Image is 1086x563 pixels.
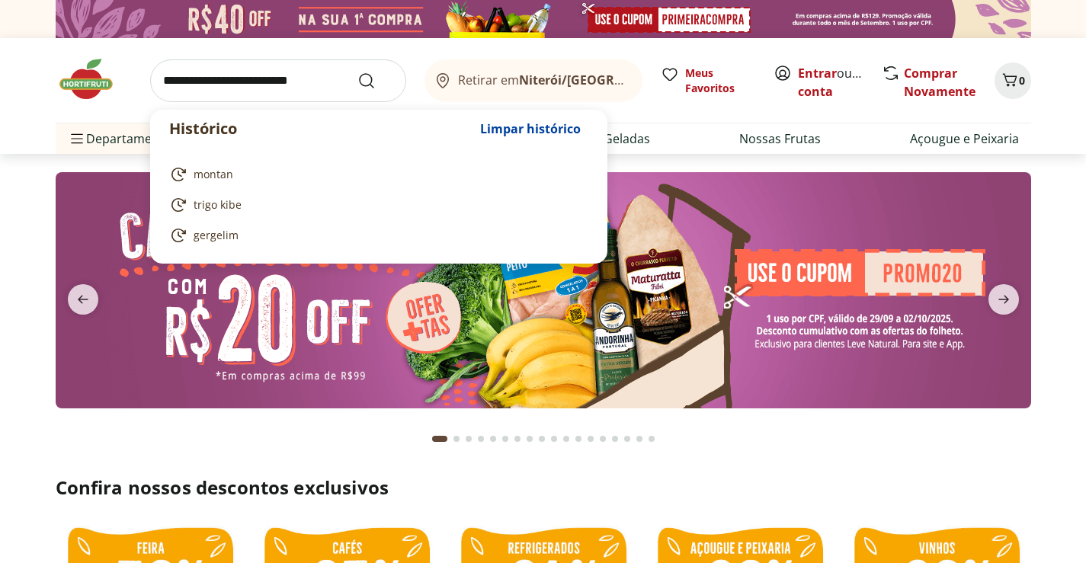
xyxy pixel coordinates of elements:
[473,110,588,147] button: Limpar histórico
[475,421,487,457] button: Go to page 4 from fs-carousel
[621,421,633,457] button: Go to page 16 from fs-carousel
[609,421,621,457] button: Go to page 15 from fs-carousel
[56,172,1031,408] img: cupom
[450,421,463,457] button: Go to page 2 from fs-carousel
[194,197,242,213] span: trigo kibe
[169,165,582,184] a: montan
[661,66,755,96] a: Meus Favoritos
[429,421,450,457] button: Current page from fs-carousel
[585,421,597,457] button: Go to page 13 from fs-carousel
[633,421,646,457] button: Go to page 17 from fs-carousel
[739,130,821,148] a: Nossas Frutas
[995,62,1031,99] button: Carrinho
[519,72,693,88] b: Niterói/[GEOGRAPHIC_DATA]
[798,65,882,100] a: Criar conta
[480,123,581,135] span: Limpar histórico
[597,421,609,457] button: Go to page 14 from fs-carousel
[904,65,975,100] a: Comprar Novamente
[194,167,233,182] span: montan
[685,66,755,96] span: Meus Favoritos
[169,196,582,214] a: trigo kibe
[458,73,626,87] span: Retirar em
[463,421,475,457] button: Go to page 3 from fs-carousel
[560,421,572,457] button: Go to page 11 from fs-carousel
[976,284,1031,315] button: next
[572,421,585,457] button: Go to page 12 from fs-carousel
[487,421,499,457] button: Go to page 5 from fs-carousel
[798,65,837,82] a: Entrar
[56,56,132,102] img: Hortifruti
[169,226,582,245] a: gergelim
[169,118,473,139] p: Histórico
[524,421,536,457] button: Go to page 8 from fs-carousel
[798,64,866,101] span: ou
[646,421,658,457] button: Go to page 18 from fs-carousel
[56,284,111,315] button: previous
[424,59,642,102] button: Retirar emNiterói/[GEOGRAPHIC_DATA]
[357,72,394,90] button: Submit Search
[194,228,239,243] span: gergelim
[68,120,86,157] button: Menu
[910,130,1019,148] a: Açougue e Peixaria
[56,475,1031,500] h2: Confira nossos descontos exclusivos
[548,421,560,457] button: Go to page 10 from fs-carousel
[536,421,548,457] button: Go to page 9 from fs-carousel
[68,120,178,157] span: Departamentos
[499,421,511,457] button: Go to page 6 from fs-carousel
[150,59,406,102] input: search
[1019,73,1025,88] span: 0
[511,421,524,457] button: Go to page 7 from fs-carousel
